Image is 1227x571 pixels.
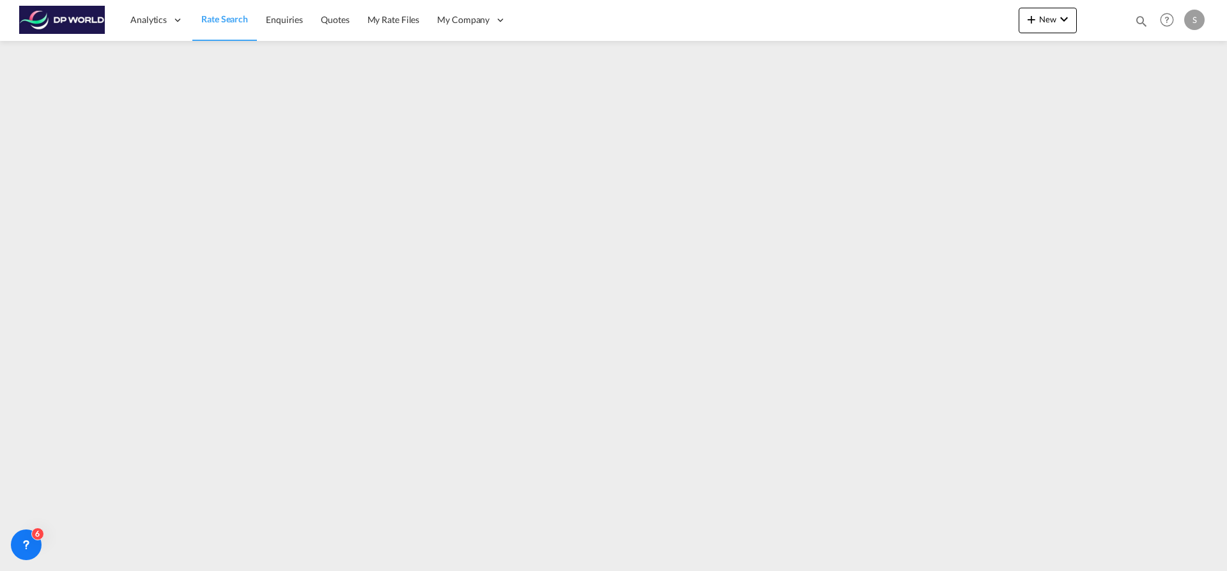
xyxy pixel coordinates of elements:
[1156,9,1184,32] div: Help
[130,13,167,26] span: Analytics
[1134,14,1148,28] md-icon: icon-magnify
[1056,12,1072,27] md-icon: icon-chevron-down
[266,14,303,25] span: Enquiries
[201,13,248,24] span: Rate Search
[1134,14,1148,33] div: icon-magnify
[1024,14,1072,24] span: New
[367,14,420,25] span: My Rate Files
[19,6,105,35] img: c08ca190194411f088ed0f3ba295208c.png
[1184,10,1205,30] div: S
[1156,9,1178,31] span: Help
[437,13,490,26] span: My Company
[321,14,349,25] span: Quotes
[1019,8,1077,33] button: icon-plus 400-fgNewicon-chevron-down
[1024,12,1039,27] md-icon: icon-plus 400-fg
